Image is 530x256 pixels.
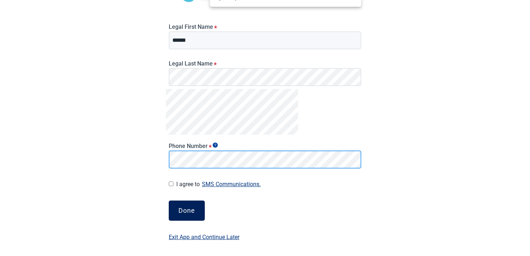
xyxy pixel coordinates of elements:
button: Exit App and Continue Later [169,232,239,256]
label: Phone Number [169,143,361,149]
label: I agree to [176,179,361,189]
label: Legal First Name [169,23,361,30]
label: Legal Last Name [169,60,361,67]
div: Done [178,207,195,214]
button: I agree to [200,179,263,189]
button: Done [169,201,205,221]
label: Exit App and Continue Later [169,233,239,242]
span: Show tooltip [213,143,218,148]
